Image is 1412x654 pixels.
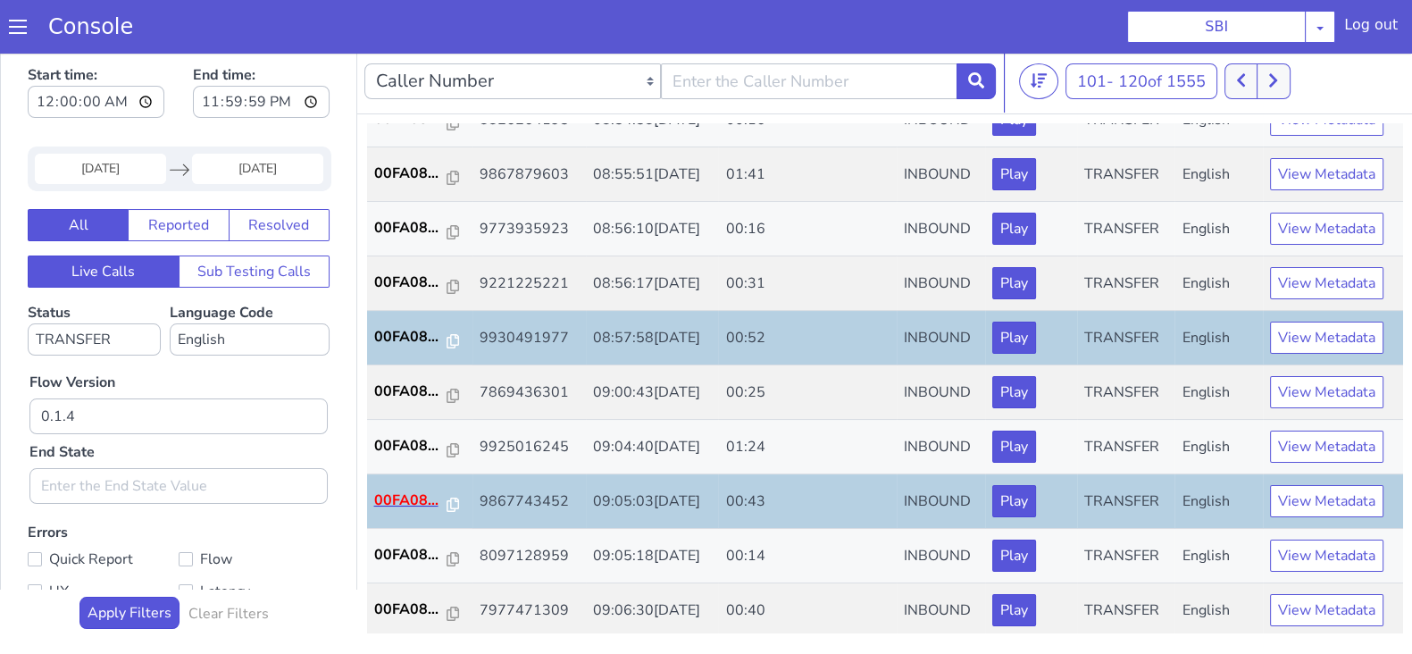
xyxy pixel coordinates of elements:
[374,549,465,571] a: 00FA08...
[992,327,1036,359] button: Play
[586,98,719,153] td: 08:55:51[DATE]
[35,105,166,135] input: Start Date
[718,98,896,153] td: 01:41
[1065,14,1217,50] button: 101- 120of 1555
[170,274,330,306] select: Language Code
[472,153,586,207] td: 9773935923
[29,392,95,414] label: End State
[1127,11,1306,43] button: SBI
[1077,153,1174,207] td: TRANSFER
[472,262,586,316] td: 9930491977
[374,277,465,298] a: 00FA08...
[128,160,229,192] button: Reported
[1077,480,1174,534] td: TRANSFER
[897,262,986,316] td: INBOUND
[897,153,986,207] td: INBOUND
[1077,534,1174,589] td: TRANSFER
[374,113,447,135] p: 00FA08...
[718,262,896,316] td: 00:52
[992,381,1036,414] button: Play
[1344,14,1398,43] div: Log out
[992,272,1036,305] button: Play
[179,206,330,239] button: Sub Testing Calls
[1174,480,1262,534] td: English
[192,105,323,135] input: End Date
[586,534,719,589] td: 09:06:30[DATE]
[1077,371,1174,425] td: TRANSFER
[29,323,115,344] label: Flow Version
[897,371,986,425] td: INBOUND
[374,222,447,244] p: 00FA08...
[718,207,896,262] td: 00:31
[472,316,586,371] td: 7869436301
[1270,327,1383,359] button: View Metadata
[179,530,330,555] label: Latency
[27,14,155,39] a: Console
[1270,109,1383,141] button: View Metadata
[193,10,330,74] label: End time:
[718,316,896,371] td: 00:25
[1174,98,1262,153] td: English
[1270,272,1383,305] button: View Metadata
[1077,262,1174,316] td: TRANSFER
[1270,163,1383,196] button: View Metadata
[472,371,586,425] td: 9925016245
[1174,371,1262,425] td: English
[374,440,465,462] a: 00FA08...
[374,331,465,353] a: 00FA08...
[1174,262,1262,316] td: English
[79,548,180,580] button: Apply Filters
[1270,545,1383,577] button: View Metadata
[897,207,986,262] td: INBOUND
[29,419,328,455] input: Enter the End State Value
[1270,436,1383,468] button: View Metadata
[229,160,330,192] button: Resolved
[992,490,1036,523] button: Play
[28,530,179,555] label: UX
[28,254,161,306] label: Status
[374,386,465,407] a: 00FA08...
[992,218,1036,250] button: Play
[1174,153,1262,207] td: English
[718,153,896,207] td: 00:16
[472,534,586,589] td: 7977471309
[586,316,719,371] td: 09:00:43[DATE]
[472,425,586,480] td: 9867743452
[897,425,986,480] td: INBOUND
[374,331,447,353] p: 00FA08...
[1270,381,1383,414] button: View Metadata
[718,480,896,534] td: 00:14
[472,480,586,534] td: 8097128959
[28,206,180,239] button: Live Calls
[193,37,330,69] input: End time:
[992,436,1036,468] button: Play
[28,37,164,69] input: Start time:
[992,163,1036,196] button: Play
[472,98,586,153] td: 9867879603
[718,371,896,425] td: 01:24
[1174,425,1262,480] td: English
[1077,316,1174,371] td: TRANSFER
[718,534,896,589] td: 00:40
[28,498,179,523] label: Quick Report
[897,534,986,589] td: INBOUND
[374,440,447,462] p: 00FA08...
[586,371,719,425] td: 09:04:40[DATE]
[1270,490,1383,523] button: View Metadata
[1118,21,1206,43] span: 120 of 1555
[374,386,447,407] p: 00FA08...
[1174,534,1262,589] td: English
[1077,98,1174,153] td: TRANSFER
[586,207,719,262] td: 08:56:17[DATE]
[1270,218,1383,250] button: View Metadata
[374,113,465,135] a: 00FA08...
[586,262,719,316] td: 08:57:58[DATE]
[374,168,447,189] p: 00FA08...
[586,153,719,207] td: 08:56:10[DATE]
[28,274,161,306] select: Status
[1077,425,1174,480] td: TRANSFER
[1077,207,1174,262] td: TRANSFER
[188,557,269,574] h6: Clear Filters
[897,316,986,371] td: INBOUND
[992,109,1036,141] button: Play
